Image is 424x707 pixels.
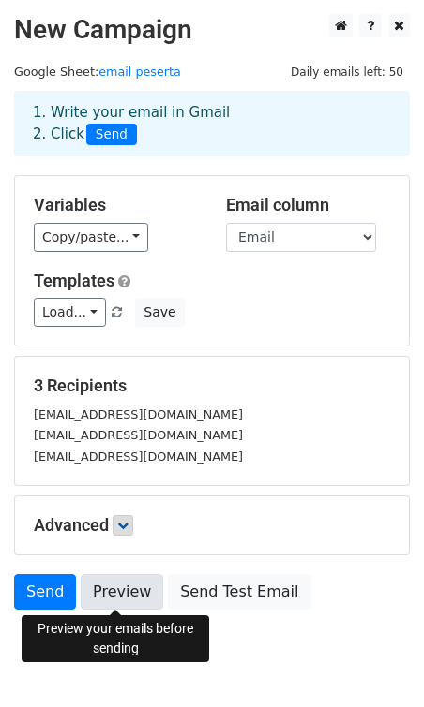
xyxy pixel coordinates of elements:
[19,102,405,145] div: 1. Write your email in Gmail 2. Click
[284,62,410,82] span: Daily emails left: 50
[86,124,137,146] span: Send
[98,65,181,79] a: email peserta
[34,376,390,396] h5: 3 Recipients
[14,65,181,79] small: Google Sheet:
[168,574,310,610] a: Send Test Email
[284,65,410,79] a: Daily emails left: 50
[34,223,148,252] a: Copy/paste...
[34,449,243,464] small: [EMAIL_ADDRESS][DOMAIN_NAME]
[34,515,390,536] h5: Advanced
[34,298,106,327] a: Load...
[34,407,243,421] small: [EMAIL_ADDRESS][DOMAIN_NAME]
[135,298,184,327] button: Save
[14,14,410,46] h2: New Campaign
[14,574,76,610] a: Send
[34,195,198,215] h5: Variables
[330,617,424,707] iframe: Chat Widget
[226,195,390,215] h5: Email column
[34,271,114,290] a: Templates
[22,615,209,662] div: Preview your emails before sending
[81,574,163,610] a: Preview
[34,428,243,442] small: [EMAIL_ADDRESS][DOMAIN_NAME]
